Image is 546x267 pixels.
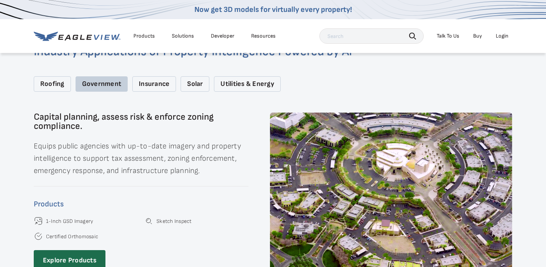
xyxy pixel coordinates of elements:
[214,76,280,92] div: Utilities & Energy
[211,33,234,40] a: Developer
[319,28,424,44] input: Search
[34,140,248,177] p: Equips public agencies with up-to-date imagery and property intelligence to support tax assessmen...
[181,76,209,92] div: Solar
[156,218,191,225] a: Sketch Inspect
[34,76,71,92] div: Roofing
[132,76,176,92] div: Insurance
[46,218,93,225] a: 1-Inch GSD Imagery
[194,5,352,14] a: Now get 3D models for virtually every property!
[34,216,43,226] img: Img_load_box.svg
[34,46,512,58] h2: Industry Applications of Property Intelligence Powered by AI
[133,33,155,40] div: Products
[34,198,248,210] h4: Products
[34,232,43,241] img: Done_ring_round_light.svg
[496,33,508,40] div: Login
[46,233,98,240] a: Certified Orthomosaic
[34,112,248,131] h3: Capital planning, assess risk & enforce zoning compliance.
[473,33,482,40] a: Buy
[251,33,276,40] div: Resources
[76,76,128,92] div: Government
[144,216,153,226] img: Search_alt_light.svg
[172,33,194,40] div: Solutions
[437,33,459,40] div: Talk To Us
